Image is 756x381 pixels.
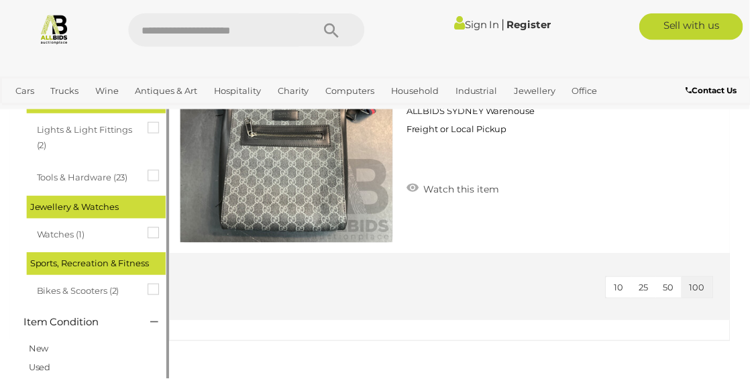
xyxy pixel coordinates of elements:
a: Household [389,80,448,103]
a: Watch this item [407,179,506,199]
h4: Item Condition [23,319,131,331]
a: Computers [323,80,382,103]
a: [GEOGRAPHIC_DATA] [54,103,160,125]
a: Sign In [458,18,504,31]
div: Jewellery & Watches [27,197,167,219]
img: Allbids.com.au [39,13,70,45]
a: New [29,345,49,356]
a: Register [511,18,555,31]
a: Trucks [46,80,85,103]
a: Sports [10,103,48,125]
a: Antiques & Art [131,80,204,103]
a: Wine [91,80,125,103]
a: Sell with us [645,13,749,40]
span: Watches (1) [37,225,138,244]
a: Modern Men's Crossbody Bag 54574-20 [GEOGRAPHIC_DATA] Taren Point ALLBIDS SYDNEY Warehouse Freigh... [417,30,632,146]
a: Office [572,80,608,103]
a: Hospitality [210,80,268,103]
a: Charity [274,80,317,103]
button: 100 [687,279,718,300]
a: Contact Us [692,84,746,99]
a: Used [29,365,51,376]
div: Sports, Recreation & Fitness [27,254,167,276]
span: Watch this item [424,184,503,197]
span: | [506,17,509,32]
a: Cars [10,80,40,103]
a: Industrial [454,80,507,103]
button: Search [301,13,368,47]
span: Bikes & Scooters (2) [37,282,138,301]
button: 25 [636,279,661,300]
span: Tools & Hardware (23) [37,168,138,186]
span: 100 [695,284,710,294]
button: 50 [661,279,688,300]
b: Contact Us [692,86,743,96]
span: 10 [619,284,629,294]
button: 10 [611,279,637,300]
span: 50 [669,284,680,294]
span: Lights & Light Fittings (2) [37,119,138,154]
span: 25 [644,284,653,294]
a: Jewellery [513,80,565,103]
